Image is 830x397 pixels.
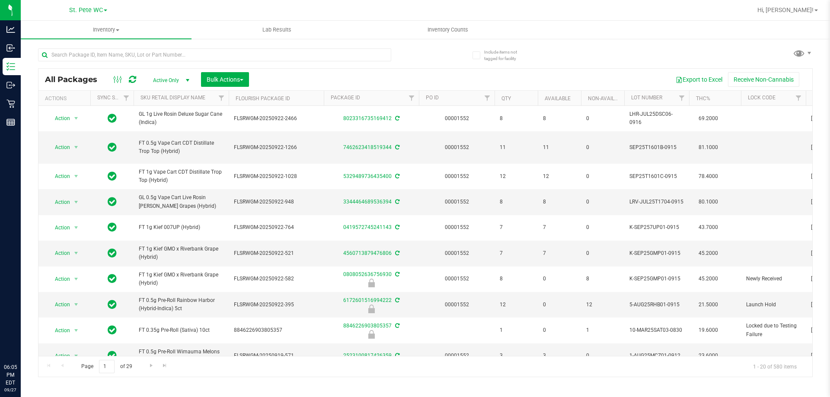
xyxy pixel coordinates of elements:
span: 8 [500,198,533,206]
span: In Sync [108,324,117,336]
span: 5-AUG25RHB01-0915 [629,301,684,309]
span: Sync from Compliance System [394,353,399,359]
a: 0808052636756930 [343,271,392,277]
span: select [71,350,82,362]
button: Bulk Actions [201,72,249,87]
span: select [71,222,82,234]
a: Filter [792,91,806,105]
a: THC% [696,95,710,102]
span: FLSRWGM-20250922-764 [234,223,319,232]
span: 21.5000 [694,299,722,311]
span: Sync from Compliance System [394,144,399,150]
a: 00001552 [445,276,469,282]
a: Package ID [331,95,360,101]
a: 3344464689536394 [343,199,392,205]
span: 0 [586,249,619,257]
a: PO ID [426,95,439,101]
a: 5329489736435400 [343,173,392,179]
span: 12 [543,172,576,181]
span: select [71,196,82,208]
span: Bulk Actions [207,76,243,83]
inline-svg: Analytics [6,25,15,34]
span: Action [47,350,70,362]
a: Sku Retail Display Name [140,95,205,101]
span: select [71,324,82,337]
span: 43.7000 [694,221,722,234]
a: 00001552 [445,250,469,256]
span: 8 [500,275,533,283]
span: Sync from Compliance System [394,271,399,277]
span: In Sync [108,349,117,362]
div: Locked due to Testing Failure [322,330,420,339]
span: Action [47,273,70,285]
span: 78.4000 [694,170,722,183]
span: 12 [500,301,533,309]
span: 7 [500,223,533,232]
span: FLSRWGM-20250922-1028 [234,172,319,181]
span: 1 [586,326,619,334]
span: 0 [543,275,576,283]
span: FLSRWGM-20250922-395 [234,301,319,309]
span: Action [47,141,70,153]
span: 12 [500,172,533,181]
a: 00001552 [445,199,469,205]
span: In Sync [108,299,117,311]
a: Lab Results [192,21,362,39]
span: FLSRWGM-20250922-2466 [234,114,319,123]
span: 8 [500,114,533,123]
a: Non-Available [588,95,626,102]
span: Action [47,222,70,234]
span: LRV-JUL25T1704-0915 [629,198,684,206]
span: 81.1000 [694,141,722,154]
a: 00001552 [445,353,469,359]
span: FT 0.5g Vape Cart CDT Distillate Trop Top (Hybrid) [139,139,223,156]
span: In Sync [108,141,117,153]
span: FT 1g Kief GMO x Riverbank Grape (Hybrid) [139,271,223,287]
span: In Sync [108,170,117,182]
inline-svg: Inventory [6,62,15,71]
span: Sync from Compliance System [394,323,399,329]
span: FLSRWGM-20250922-582 [234,275,319,283]
inline-svg: Inbound [6,44,15,52]
span: 80.1000 [694,196,722,208]
span: Include items not tagged for facility [484,49,527,62]
input: 1 [99,360,115,373]
a: Inventory [21,21,192,39]
span: Action [47,170,70,182]
span: 8846226903805357 [234,326,319,334]
span: 0 [543,326,576,334]
a: 8023316735169412 [343,115,392,121]
span: select [71,141,82,153]
span: FT 1g Kief GMO x Riverbank Grape (Hybrid) [139,245,223,261]
a: 00001552 [445,302,469,308]
a: Go to the last page [159,360,171,372]
span: Locked due to Testing Failure [746,322,801,338]
a: Lot Number [631,95,662,101]
span: Sync from Compliance System [394,224,399,230]
a: Sync Status [97,95,131,101]
input: Search Package ID, Item Name, SKU, Lot or Part Number... [38,48,391,61]
span: In Sync [108,221,117,233]
a: Flourish Package ID [236,95,290,102]
span: In Sync [108,196,117,208]
iframe: Resource center [9,328,35,354]
span: 7 [500,249,533,257]
span: 0 [586,352,619,360]
span: Action [47,247,70,259]
span: FT 0.35g Pre-Roll (Sativa) 10ct [139,326,223,334]
span: FT 1g Vape Cart CDT Distillate Trop Top (Hybrid) [139,168,223,184]
span: 45.2000 [694,273,722,285]
span: Page of 29 [74,360,139,373]
span: 11 [500,143,533,152]
a: Filter [405,91,419,105]
span: Action [47,196,70,208]
span: FLSRWGM-20250922-948 [234,198,319,206]
span: 8 [586,275,619,283]
span: select [71,112,82,124]
span: 0 [586,223,619,232]
div: Newly Received [322,279,420,287]
span: Sync from Compliance System [394,115,399,121]
span: 1 - 20 of 580 items [746,360,804,373]
inline-svg: Reports [6,118,15,127]
span: 23.6000 [694,349,722,362]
